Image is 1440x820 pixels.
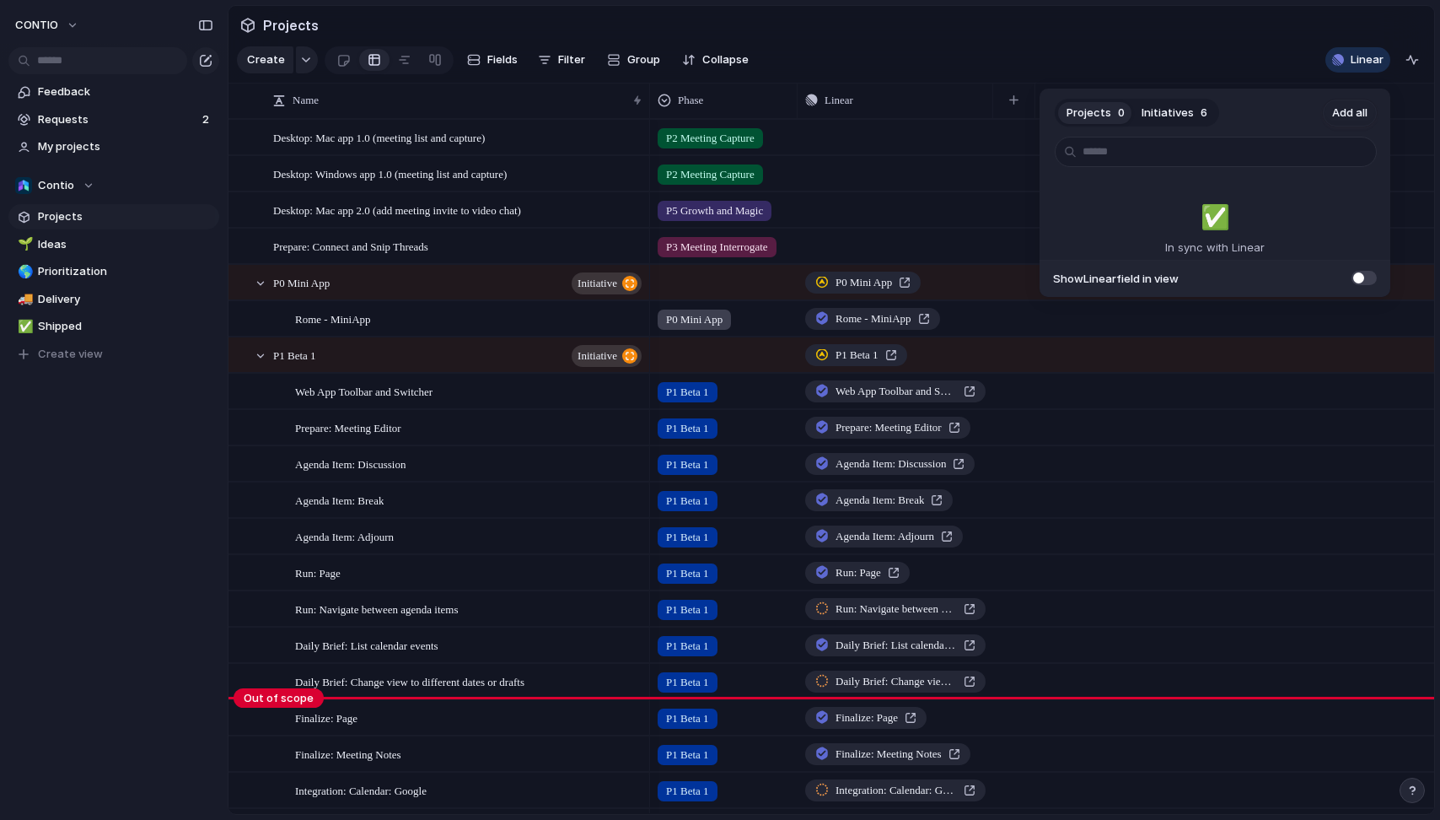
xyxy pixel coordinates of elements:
span: Add all [1332,105,1367,121]
span: Projects [1067,105,1111,121]
span: ✅️ [1201,199,1230,235]
button: Add all [1323,100,1377,127]
button: Initiatives6 [1133,100,1216,127]
span: Initiatives [1142,105,1194,121]
span: 0 [1118,105,1125,121]
p: In sync with Linear [1165,238,1265,256]
button: Projects0 [1058,100,1133,127]
span: 6 [1201,105,1207,121]
span: Show Linear field in view [1053,271,1179,288]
